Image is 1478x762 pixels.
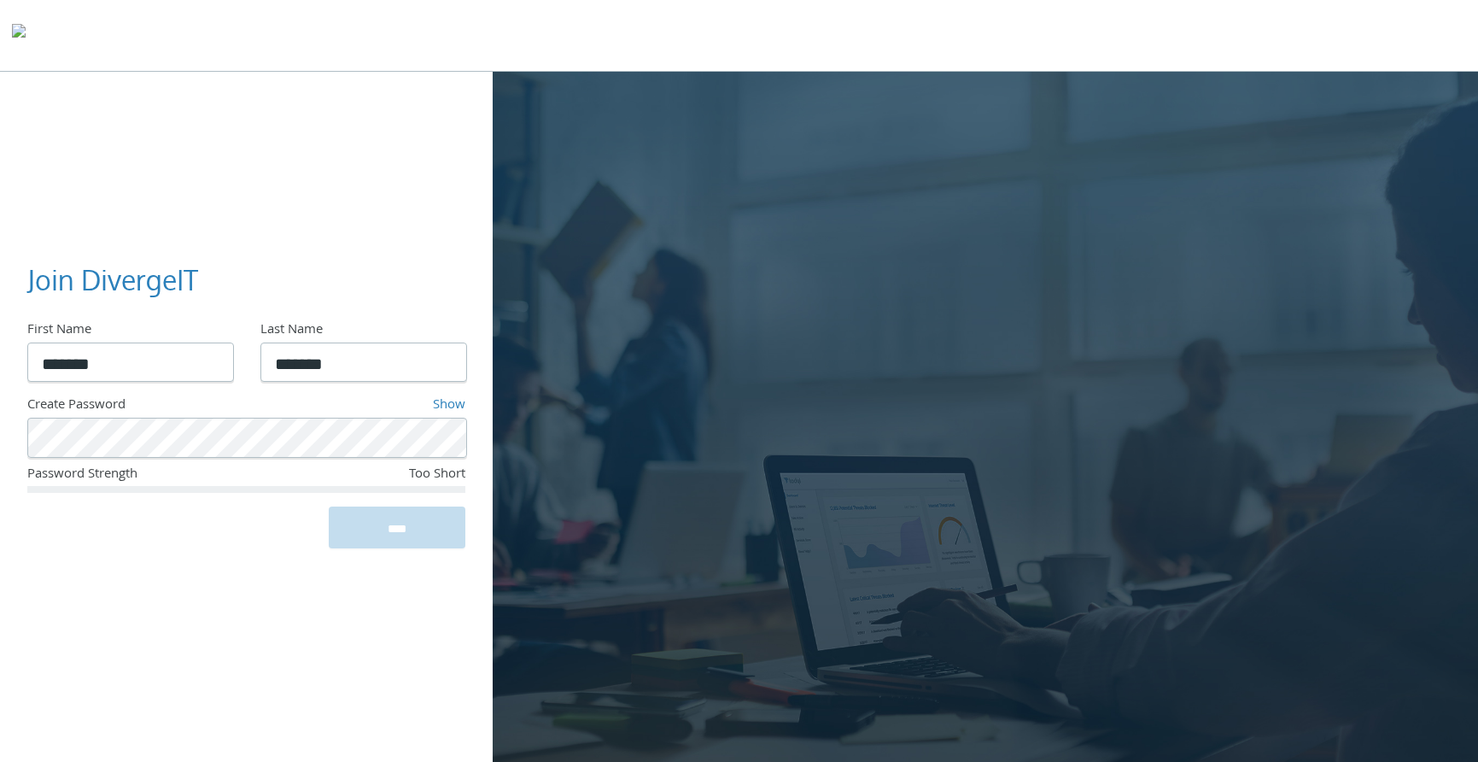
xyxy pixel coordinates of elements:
a: Show [433,395,465,417]
div: Create Password [27,396,306,418]
div: Too Short [319,465,465,487]
h3: Join DivergeIT [27,261,452,300]
img: todyl-logo-dark.svg [12,18,26,52]
div: Password Strength [27,465,319,487]
div: First Name [27,320,232,343]
div: Last Name [260,320,465,343]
